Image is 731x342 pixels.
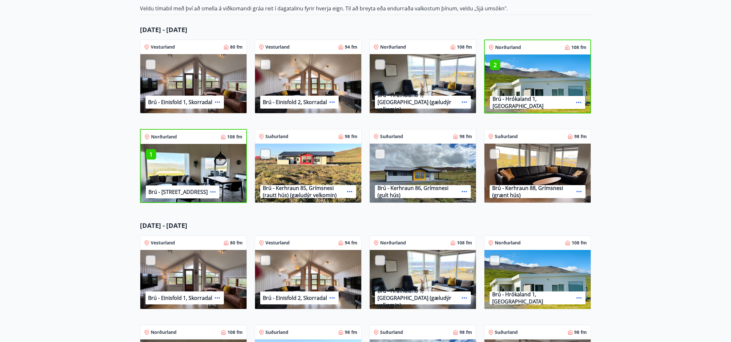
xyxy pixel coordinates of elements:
[345,240,357,246] p: 94 fm
[490,61,500,69] p: 2
[492,291,574,305] p: Brú - Hrókaland 1, [GEOGRAPHIC_DATA]
[140,25,591,34] p: [DATE] - [DATE]
[345,329,357,336] p: 98 fm
[377,287,459,309] p: Brú - Hrafnaland 1, [GEOGRAPHIC_DATA] (gæludýr velkomin)
[227,134,242,140] p: 108 fm
[263,184,344,199] p: Brú - Kerhraun 85, Grímsnesi (rautt hús) (gæludýr velkomin)
[574,329,587,336] p: 98 fm
[263,294,327,301] p: Brú - Einisfold 2, Skorradal
[151,44,175,50] p: Vesturland
[140,221,591,230] p: [DATE] - [DATE]
[151,329,177,336] p: Norðurland
[380,133,403,140] p: Suðurland
[140,5,591,12] p: Veldu tímabil með því að smella á viðkomandi gráa reit í dagatalinu fyrir hverja eign. Til að bre...
[230,240,243,246] p: 80 fm
[571,44,586,51] p: 108 fm
[457,240,472,246] p: 108 fm
[459,329,472,336] p: 98 fm
[377,91,459,113] p: Brú - Hrafnaland 1, [GEOGRAPHIC_DATA] (gæludýr velkomin)
[148,99,212,106] p: Brú - Einisfold 1, Skorradal
[345,133,357,140] p: 98 fm
[380,44,406,50] p: Norðurland
[377,184,459,199] p: Brú - Kerhraun 86, Grímsnesi (gult hús)
[495,240,521,246] p: Norðurland
[151,240,175,246] p: Vesturland
[380,240,406,246] p: Norðurland
[574,133,587,140] p: 98 fm
[345,44,357,50] p: 94 fm
[265,240,290,246] p: Vesturland
[457,44,472,50] p: 108 fm
[495,329,518,336] p: Suðurland
[265,133,288,140] p: Suðurland
[265,329,288,336] p: Suðurland
[148,294,212,301] p: Brú - Einisfold 1, Skorradal
[572,240,587,246] p: 108 fm
[492,184,574,199] p: Brú - Kerhraun 88, Grímsnesi (grænt hús)
[227,329,243,336] p: 108 fm
[230,44,243,50] p: 80 fm
[493,95,574,110] p: Brú - Hrókaland 1, [GEOGRAPHIC_DATA]
[380,329,403,336] p: Suðurland
[495,44,521,51] p: Norðurland
[151,134,177,140] p: Norðurland
[263,99,327,106] p: Brú - Einisfold 2, Skorradal
[146,150,156,159] p: 1
[265,44,290,50] p: Vesturland
[495,133,518,140] p: Suðurland
[148,188,208,195] p: Brú - [STREET_ADDRESS]
[459,133,472,140] p: 98 fm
